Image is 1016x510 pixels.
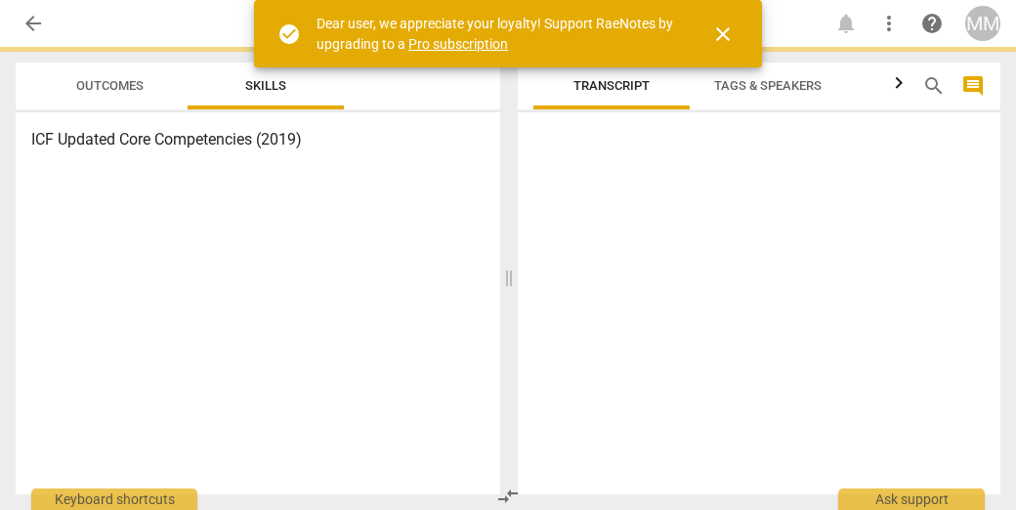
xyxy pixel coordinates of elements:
[573,78,650,93] span: Transcript
[922,74,946,98] span: search
[920,12,944,35] span: help
[961,74,985,98] span: comment
[496,485,520,508] span: compare_arrows
[711,22,735,46] span: close
[838,489,985,510] div: Ask support
[877,12,901,35] span: more_vert
[918,70,950,102] button: Search
[714,78,822,93] span: Tags & Speakers
[957,70,989,102] button: Show/Hide comments
[408,36,508,52] a: Pro subscription
[245,78,286,93] span: Skills
[699,11,746,58] button: Close
[277,22,301,46] span: check_circle
[317,14,676,54] div: Dear user, we appreciate your loyalty! Support RaeNotes by upgrading to a
[31,489,197,510] div: Keyboard shortcuts
[965,6,1000,41] button: MM
[76,78,144,93] span: Outcomes
[914,6,950,41] a: Help
[31,128,485,151] h3: ICF Updated Core Competencies (2019)
[21,12,45,35] span: arrow_back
